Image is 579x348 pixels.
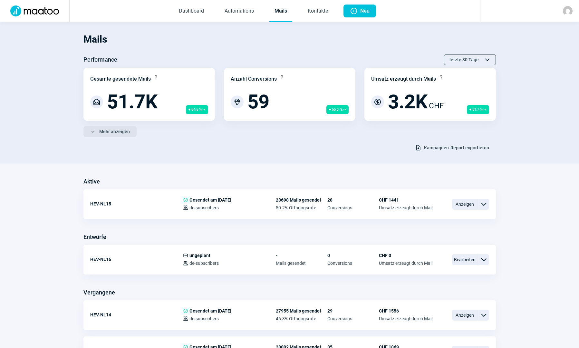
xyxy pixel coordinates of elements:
span: de-subscribers [189,205,219,210]
button: Neu [343,5,376,17]
a: Mails [269,1,292,22]
img: Logo [6,5,63,16]
img: avatar [563,6,573,16]
span: de-subscribers [189,316,219,321]
span: Anzeigen [452,310,478,321]
span: Conversions [327,205,379,210]
span: de-subscribers [189,261,219,266]
span: CHF 1556 [379,308,432,313]
span: Gesendet am [DATE] [189,197,231,203]
span: Kampagnen-Report exportieren [424,143,489,153]
span: - [276,253,327,258]
button: Kampagnen-Report exportieren [408,142,496,153]
span: 29 [327,308,379,313]
a: Kontakte [303,1,333,22]
span: Bearbeiten [452,254,478,265]
span: 3.2K [388,92,428,112]
div: HEV-NL15 [90,197,183,210]
div: Gesamte gesendete Mails [90,75,151,83]
div: Umsatz erzeugt durch Mails [371,75,436,83]
span: Anzeigen [452,199,478,210]
h3: Aktive [83,176,100,187]
span: Gesendet am [DATE] [189,308,231,313]
div: HEV-NL14 [90,308,183,321]
a: Dashboard [174,1,209,22]
div: Anzahl Conversions [231,75,277,83]
span: Umsatz erzeugt durch Mail [379,316,432,321]
span: CHF [429,100,444,112]
span: 46.3% Öffnungsrate [276,316,327,321]
h1: Mails [83,28,496,50]
span: 0 [327,253,379,258]
span: + 51.7 % [467,105,489,114]
span: letzte 30 Tage [449,55,479,65]
span: CHF 1441 [379,197,432,203]
span: 28 [327,197,379,203]
span: CHF 0 [379,253,432,258]
span: 50.2% Öffnungsrate [276,205,327,210]
span: Mehr anzeigen [99,126,130,137]
span: Conversions [327,261,379,266]
span: ungeplant [189,253,210,258]
div: HEV-NL16 [90,253,183,266]
span: + 55.3 % [326,105,349,114]
span: + 84.5 % [186,105,208,114]
span: Neu [360,5,370,17]
span: Conversions [327,316,379,321]
span: Umsatz erzeugt durch Mail [379,205,432,210]
h3: Entwürfe [83,232,106,242]
button: Mehr anzeigen [83,126,137,137]
h3: Vergangene [83,287,115,298]
h3: Performance [83,55,117,65]
span: 27955 Mails gesendet [276,308,327,313]
span: 51.7K [107,92,158,112]
span: 23698 Mails gesendet [276,197,327,203]
a: Automations [219,1,259,22]
span: 59 [247,92,269,112]
span: Umsatz erzeugt durch Mail [379,261,432,266]
span: Mails gesendet [276,261,327,266]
